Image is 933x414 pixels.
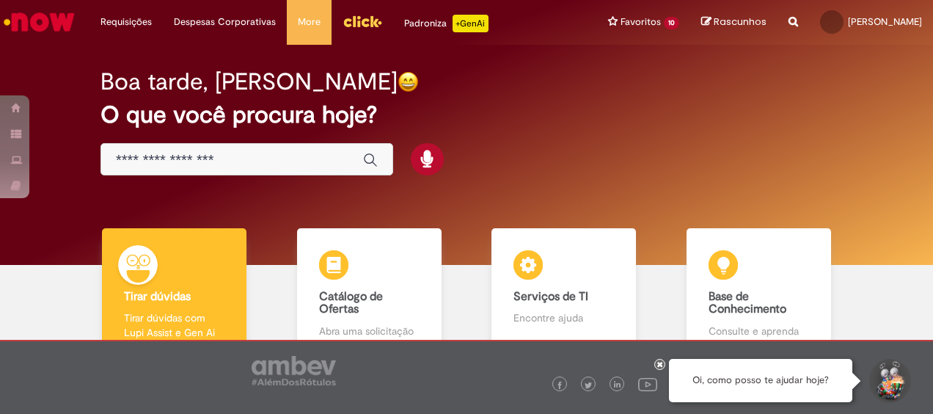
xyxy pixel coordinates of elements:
[556,382,563,389] img: logo_footer_facebook.png
[298,15,321,29] span: More
[100,15,152,29] span: Requisições
[319,324,420,338] p: Abra uma solicitação
[174,15,276,29] span: Despesas Corporativas
[124,289,191,304] b: Tirar dúvidas
[1,7,77,37] img: ServiceNow
[714,15,766,29] span: Rascunhos
[453,15,489,32] p: +GenAi
[614,381,621,390] img: logo_footer_linkedin.png
[621,15,661,29] span: Favoritos
[585,382,592,389] img: logo_footer_twitter.png
[701,15,766,29] a: Rascunhos
[398,71,419,92] img: happy-face.png
[272,228,467,355] a: Catálogo de Ofertas Abra uma solicitação
[319,289,383,317] b: Catálogo de Ofertas
[867,359,911,403] button: Iniciar Conversa de Suporte
[662,228,857,355] a: Base de Conhecimento Consulte e aprenda
[100,102,833,128] h2: O que você procura hoje?
[669,359,852,402] div: Oi, como posso te ajudar hoje?
[638,374,657,393] img: logo_footer_youtube.png
[709,324,809,338] p: Consulte e aprenda
[664,17,679,29] span: 10
[77,228,272,355] a: Tirar dúvidas Tirar dúvidas com Lupi Assist e Gen Ai
[124,310,224,340] p: Tirar dúvidas com Lupi Assist e Gen Ai
[513,289,588,304] b: Serviços de TI
[466,228,662,355] a: Serviços de TI Encontre ajuda
[252,356,336,385] img: logo_footer_ambev_rotulo_gray.png
[404,15,489,32] div: Padroniza
[709,289,786,317] b: Base de Conhecimento
[848,15,922,28] span: [PERSON_NAME]
[100,69,398,95] h2: Boa tarde, [PERSON_NAME]
[343,10,382,32] img: click_logo_yellow_360x200.png
[513,310,614,325] p: Encontre ajuda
